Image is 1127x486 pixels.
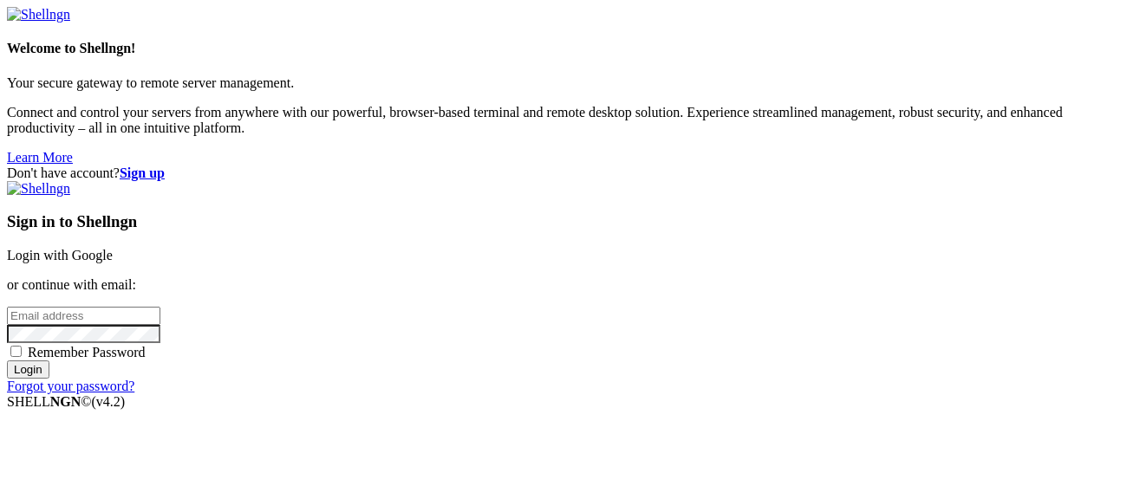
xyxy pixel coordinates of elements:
[92,394,126,409] span: 4.2.0
[7,379,134,393] a: Forgot your password?
[7,277,1120,293] p: or continue with email:
[10,346,22,357] input: Remember Password
[7,105,1120,136] p: Connect and control your servers from anywhere with our powerful, browser-based terminal and remo...
[7,360,49,379] input: Login
[7,181,70,197] img: Shellngn
[28,345,146,360] span: Remember Password
[7,165,1120,181] div: Don't have account?
[7,75,1120,91] p: Your secure gateway to remote server management.
[7,150,73,165] a: Learn More
[7,41,1120,56] h4: Welcome to Shellngn!
[7,307,160,325] input: Email address
[7,7,70,23] img: Shellngn
[7,394,125,409] span: SHELL ©
[50,394,81,409] b: NGN
[120,165,165,180] a: Sign up
[7,212,1120,231] h3: Sign in to Shellngn
[7,248,113,262] a: Login with Google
